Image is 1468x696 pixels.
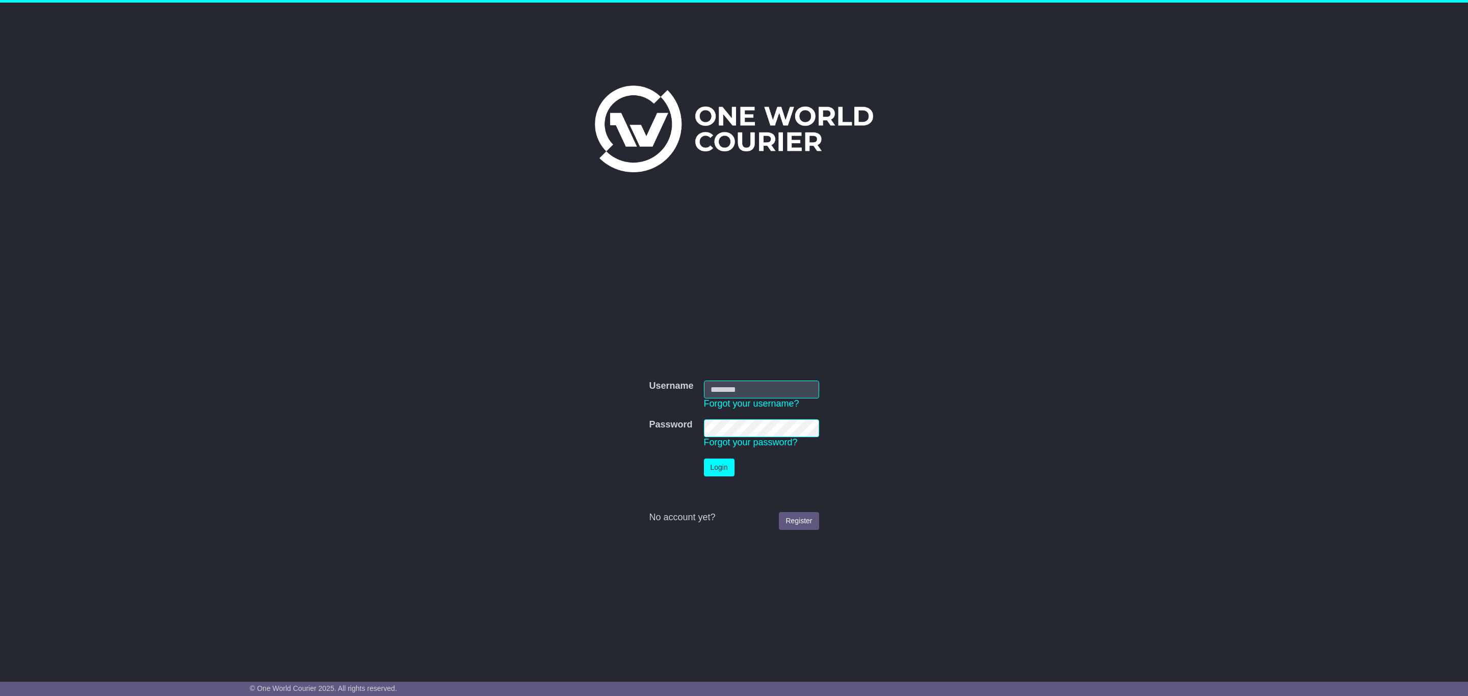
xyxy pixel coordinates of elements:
span: © One World Courier 2025. All rights reserved. [250,684,397,692]
button: Login [704,459,735,476]
label: Password [649,419,692,431]
div: No account yet? [649,512,819,523]
a: Forgot your username? [704,398,799,409]
a: Register [779,512,819,530]
a: Forgot your password? [704,437,798,447]
label: Username [649,381,693,392]
img: One World [595,86,873,172]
